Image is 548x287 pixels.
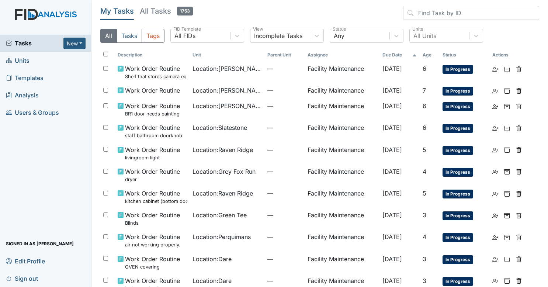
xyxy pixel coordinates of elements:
[267,86,301,95] span: —
[125,110,180,117] small: BR1 door needs painting
[125,167,180,183] span: Work Order Routine dryer
[443,190,473,198] span: In Progress
[6,39,63,48] a: Tasks
[6,107,59,118] span: Users & Groups
[190,49,264,61] th: Toggle SortBy
[125,101,180,117] span: Work Order Routine BR1 door needs painting
[504,211,510,219] a: Archive
[504,86,510,95] a: Archive
[403,6,539,20] input: Find Task by ID
[125,145,180,161] span: Work Order Routine livingroom light
[382,190,402,197] span: [DATE]
[305,252,379,273] td: Facility Maintenance
[174,31,195,40] div: All FIDs
[516,64,522,73] a: Delete
[125,123,182,139] span: Work Order Routine staff bathroom doorknob
[423,146,426,153] span: 5
[267,123,301,132] span: —
[443,255,473,264] span: In Progress
[125,64,187,80] span: Work Order Routine Shelf that stores camera equipment has collapsed.
[254,31,302,40] div: Incomplete Tasks
[264,49,304,61] th: Toggle SortBy
[423,190,426,197] span: 5
[103,52,108,56] input: Toggle All Rows Selected
[125,176,180,183] small: dryer
[6,273,38,284] span: Sign out
[443,87,473,96] span: In Progress
[504,64,510,73] a: Archive
[125,132,182,139] small: staff bathroom doorknob
[125,232,180,248] span: Work Order Routine air not working properly.
[305,142,379,164] td: Facility Maintenance
[382,168,402,175] span: [DATE]
[516,232,522,241] a: Delete
[100,29,164,43] div: Type filter
[125,189,187,205] span: Work Order Routine kitchen cabinet (bottom door)
[423,233,426,241] span: 4
[382,87,402,94] span: [DATE]
[382,146,402,153] span: [DATE]
[516,255,522,263] a: Delete
[267,101,301,110] span: —
[267,255,301,263] span: —
[193,232,251,241] span: Location : Perquimans
[382,102,402,110] span: [DATE]
[305,83,379,98] td: Facility Maintenance
[117,29,142,43] button: Tasks
[443,102,473,111] span: In Progress
[504,123,510,132] a: Archive
[443,168,473,177] span: In Progress
[440,49,489,61] th: Toggle SortBy
[305,98,379,120] td: Facility Maintenance
[193,145,253,154] span: Location : Raven Ridge
[504,145,510,154] a: Archive
[516,101,522,110] a: Delete
[6,90,39,101] span: Analysis
[305,120,379,142] td: Facility Maintenance
[193,101,261,110] span: Location : [PERSON_NAME].
[193,189,253,198] span: Location : Raven Ridge
[267,167,301,176] span: —
[413,31,436,40] div: All Units
[63,38,86,49] button: New
[125,255,180,270] span: Work Order Routine OVEN covering
[443,233,473,242] span: In Progress
[100,6,134,16] h5: My Tasks
[516,123,522,132] a: Delete
[6,255,45,267] span: Edit Profile
[267,64,301,73] span: —
[193,64,261,73] span: Location : [PERSON_NAME]. ICF
[504,189,510,198] a: Archive
[193,167,256,176] span: Location : Grey Fox Run
[504,255,510,263] a: Archive
[125,154,180,161] small: livingroom light
[305,229,379,251] td: Facility Maintenance
[193,123,247,132] span: Location : Slatestone
[305,186,379,208] td: Facility Maintenance
[267,276,301,285] span: —
[516,276,522,285] a: Delete
[193,86,261,95] span: Location : [PERSON_NAME]. [GEOGRAPHIC_DATA]
[382,211,402,219] span: [DATE]
[504,167,510,176] a: Archive
[423,102,426,110] span: 6
[305,164,379,186] td: Facility Maintenance
[443,124,473,133] span: In Progress
[516,167,522,176] a: Delete
[267,145,301,154] span: —
[504,232,510,241] a: Archive
[423,124,426,131] span: 6
[489,49,526,61] th: Actions
[504,101,510,110] a: Archive
[6,55,30,66] span: Units
[382,233,402,241] span: [DATE]
[142,29,164,43] button: Tags
[177,7,193,15] span: 1753
[423,87,426,94] span: 7
[193,276,232,285] span: Location : Dare
[423,65,426,72] span: 6
[382,124,402,131] span: [DATE]
[379,49,420,61] th: Toggle SortBy
[115,49,190,61] th: Toggle SortBy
